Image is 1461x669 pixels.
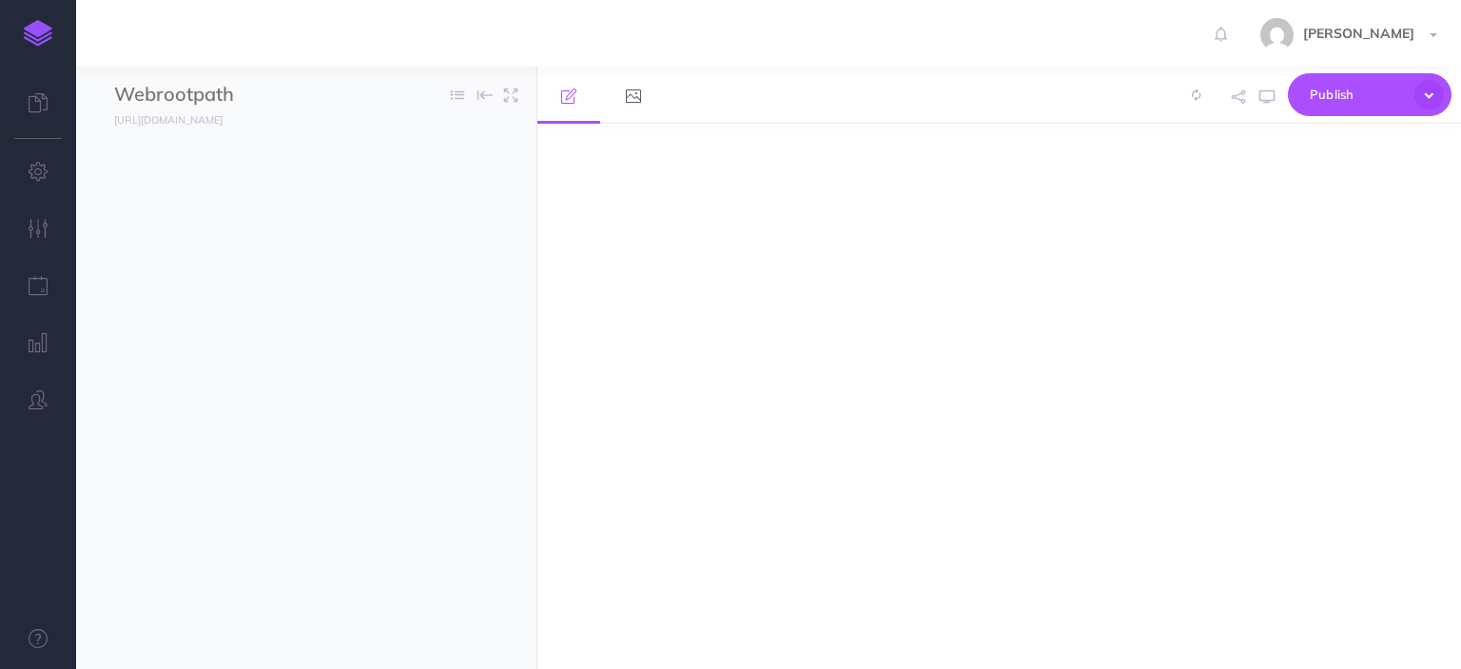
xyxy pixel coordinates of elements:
button: Publish [1288,73,1451,116]
img: f9879123e3b99fd03a91fa418c3f8316.jpg [1260,18,1294,51]
a: [URL][DOMAIN_NAME] [76,109,242,128]
span: [PERSON_NAME] [1294,25,1424,42]
small: [URL][DOMAIN_NAME] [114,113,223,127]
input: Documentation Name [114,81,338,109]
span: Publish [1310,80,1405,109]
img: logo-mark.svg [24,20,52,47]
